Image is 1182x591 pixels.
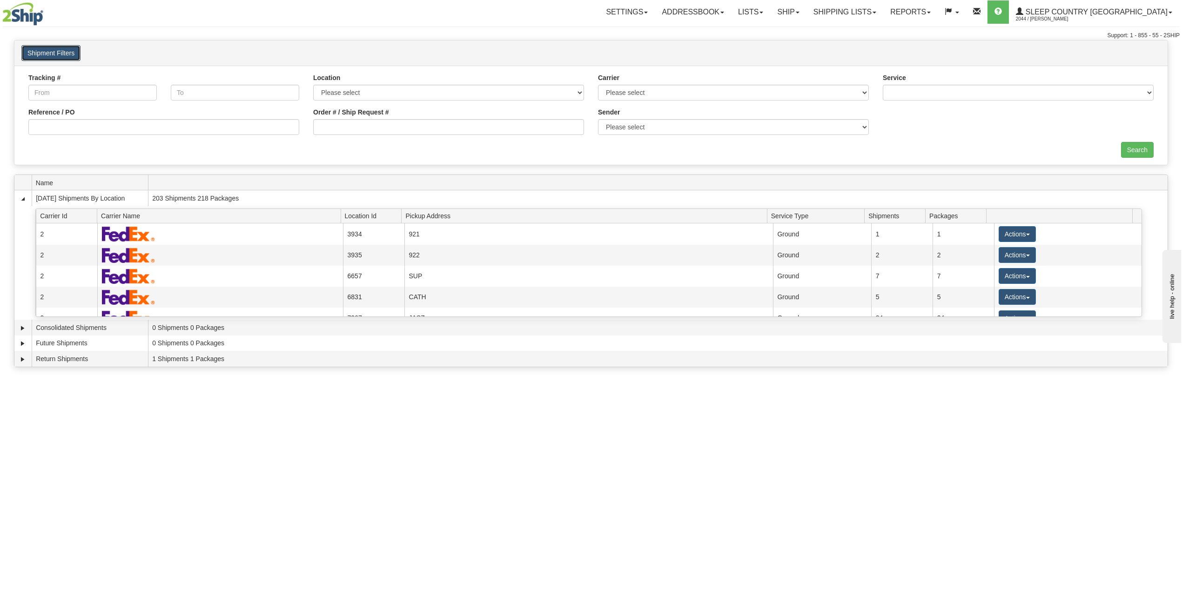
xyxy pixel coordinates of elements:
[999,289,1036,305] button: Actions
[871,308,933,329] td: 24
[36,223,97,244] td: 2
[773,287,871,308] td: Ground
[102,310,155,326] img: FedEx Express®
[18,339,27,348] a: Expand
[773,308,871,329] td: Ground
[871,223,933,244] td: 1
[343,266,404,287] td: 6657
[806,0,883,24] a: Shipping lists
[32,336,148,351] td: Future Shipments
[404,245,773,266] td: 922
[933,308,994,329] td: 24
[868,208,925,223] span: Shipments
[148,336,1168,351] td: 0 Shipments 0 Packages
[148,351,1168,367] td: 1 Shipments 1 Packages
[999,247,1036,263] button: Actions
[343,308,404,329] td: 7267
[773,245,871,266] td: Ground
[345,208,402,223] span: Location Id
[28,85,157,101] input: From
[32,190,148,206] td: [DATE] Shipments By Location
[933,287,994,308] td: 5
[343,245,404,266] td: 3935
[148,190,1168,206] td: 203 Shipments 218 Packages
[999,268,1036,284] button: Actions
[405,208,767,223] span: Pickup Address
[871,245,933,266] td: 2
[404,266,773,287] td: SUP
[102,289,155,305] img: FedEx Express®
[404,223,773,244] td: 921
[343,287,404,308] td: 6831
[1023,8,1168,16] span: Sleep Country [GEOGRAPHIC_DATA]
[404,287,773,308] td: CATH
[18,194,27,203] a: Collapse
[313,73,340,82] label: Location
[404,308,773,329] td: JASZ
[2,2,43,26] img: logo2044.jpg
[933,266,994,287] td: 7
[171,85,299,101] input: To
[28,107,75,117] label: Reference / PO
[32,351,148,367] td: Return Shipments
[871,287,933,308] td: 5
[36,175,148,190] span: Name
[102,269,155,284] img: FedEx Express®
[36,245,97,266] td: 2
[1121,142,1154,158] input: Search
[21,45,81,61] button: Shipment Filters
[36,287,97,308] td: 2
[599,0,655,24] a: Settings
[883,73,906,82] label: Service
[18,355,27,364] a: Expand
[598,73,619,82] label: Carrier
[102,226,155,242] img: FedEx Express®
[36,266,97,287] td: 2
[32,320,148,336] td: Consolidated Shipments
[655,0,731,24] a: Addressbook
[148,320,1168,336] td: 0 Shipments 0 Packages
[773,266,871,287] td: Ground
[883,0,938,24] a: Reports
[1009,0,1179,24] a: Sleep Country [GEOGRAPHIC_DATA] 2044 / [PERSON_NAME]
[28,73,60,82] label: Tracking #
[313,107,389,117] label: Order # / Ship Request #
[598,107,620,117] label: Sender
[102,248,155,263] img: FedEx Express®
[101,208,341,223] span: Carrier Name
[933,223,994,244] td: 1
[771,208,865,223] span: Service Type
[933,245,994,266] td: 2
[773,223,871,244] td: Ground
[343,223,404,244] td: 3934
[1016,14,1086,24] span: 2044 / [PERSON_NAME]
[871,266,933,287] td: 7
[7,8,86,15] div: live help - online
[999,310,1036,326] button: Actions
[40,208,97,223] span: Carrier Id
[731,0,770,24] a: Lists
[18,323,27,333] a: Expand
[929,208,986,223] span: Packages
[1161,248,1181,343] iframe: chat widget
[770,0,806,24] a: Ship
[999,226,1036,242] button: Actions
[2,32,1180,40] div: Support: 1 - 855 - 55 - 2SHIP
[36,308,97,329] td: 2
